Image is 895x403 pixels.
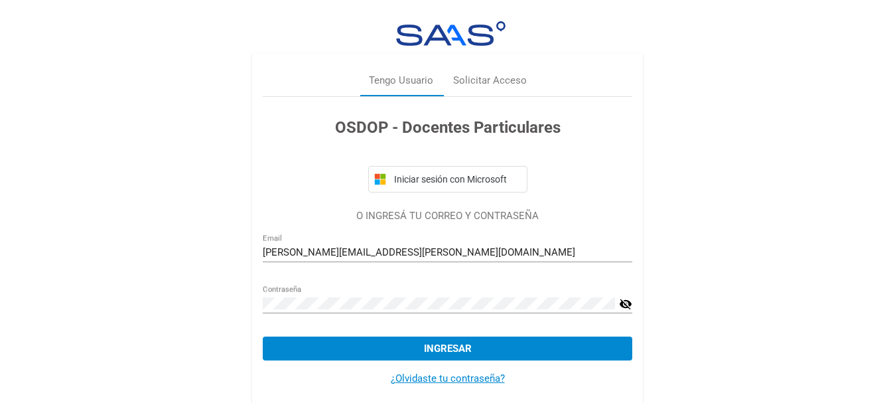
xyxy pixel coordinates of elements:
span: Iniciar sesión con Microsoft [391,174,521,185]
button: Iniciar sesión con Microsoft [368,166,527,193]
div: Tengo Usuario [369,73,433,88]
button: Ingresar [263,337,632,361]
h3: OSDOP - Docentes Particulares [263,116,632,139]
span: Ingresar [424,343,472,355]
mat-icon: visibility_off [619,296,632,312]
a: ¿Olvidaste tu contraseña? [391,372,505,384]
div: Solicitar Acceso [453,73,527,88]
p: O INGRESÁ TU CORREO Y CONTRASEÑA [263,208,632,224]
